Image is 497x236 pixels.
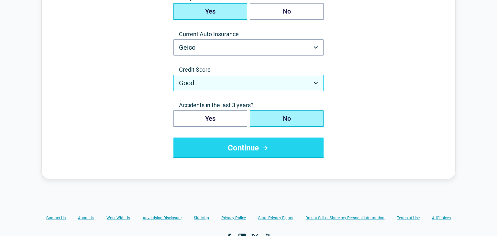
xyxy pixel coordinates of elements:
a: Terms of Use [397,215,420,221]
button: Yes [173,110,247,127]
a: About Us [78,215,94,221]
a: State Privacy Rights [258,215,293,221]
button: Continue [173,138,324,158]
a: Contact Us [46,215,66,221]
button: No [250,110,324,127]
a: Site Map [194,215,209,221]
a: AdChoices [432,215,451,221]
a: Work With Us [106,215,130,221]
a: Advertising Disclosure [143,215,182,221]
a: Do not Sell or Share my Personal Information [305,215,384,221]
a: Privacy Policy [221,215,246,221]
span: Accidents in the last 3 years? [173,101,324,109]
button: Yes [173,3,247,20]
label: Credit Score [173,66,324,74]
label: Current Auto Insurance [173,30,324,38]
button: No [250,3,324,20]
